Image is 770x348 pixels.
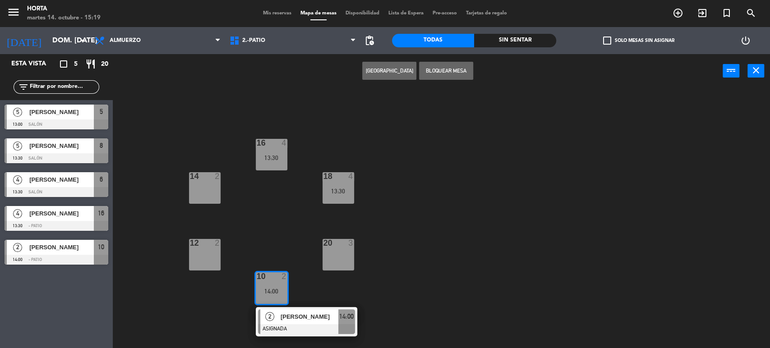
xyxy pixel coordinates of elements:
button: close [747,64,764,78]
span: 5 [13,108,22,117]
span: 20 [101,59,108,69]
i: add_circle_outline [673,8,683,18]
span: Tarjetas de regalo [461,11,512,16]
span: check_box_outline_blank [603,37,611,45]
span: Mis reservas [258,11,296,16]
span: 5 [100,106,103,117]
span: 14:00 [339,311,354,322]
i: arrow_drop_down [77,35,88,46]
span: Pre-acceso [428,11,461,16]
span: 5 [13,142,22,151]
span: 4 [13,175,22,184]
i: search [746,8,756,18]
div: 3 [348,239,354,247]
div: Esta vista [5,59,65,69]
div: Todas [392,34,474,47]
span: pending_actions [364,35,375,46]
i: menu [7,5,20,19]
i: power_settings_new [740,35,751,46]
button: Bloquear Mesa [419,62,473,80]
span: Almuerzo [110,37,141,44]
div: Horta [27,5,101,14]
span: [PERSON_NAME] [29,175,94,184]
span: Lista de Espera [384,11,428,16]
span: 5 [74,59,78,69]
span: Disponibilidad [341,11,384,16]
span: 4 [13,209,22,218]
span: [PERSON_NAME] [281,312,338,321]
span: [PERSON_NAME] [29,243,94,252]
span: 6 [100,174,103,185]
div: 4 [348,172,354,180]
span: [PERSON_NAME] [29,107,94,117]
div: martes 14. octubre - 15:19 [27,14,101,23]
span: 10 [98,242,104,252]
i: close [751,65,761,76]
span: 2.-Patio [242,37,265,44]
div: 13:30 [323,188,354,194]
i: filter_list [18,82,29,92]
span: [PERSON_NAME] [29,209,94,218]
button: menu [7,5,20,22]
div: 2 [215,239,220,247]
button: power_input [723,64,739,78]
div: 2 [281,272,287,280]
div: Sin sentar [474,34,556,47]
span: 8 [100,140,103,151]
div: 13:30 [256,155,287,161]
i: restaurant [85,59,96,69]
span: 2 [265,312,274,321]
span: 2 [13,243,22,252]
div: 4 [281,139,287,147]
div: 14:00 [256,288,287,294]
i: exit_to_app [697,8,708,18]
label: Solo mesas sin asignar [603,37,674,45]
span: Mapa de mesas [296,11,341,16]
span: [PERSON_NAME] [29,141,94,151]
button: [GEOGRAPHIC_DATA] [362,62,416,80]
i: turned_in_not [721,8,732,18]
span: 16 [98,208,104,219]
div: 18 [323,172,324,180]
input: Filtrar por nombre... [29,82,99,92]
div: 2 [215,172,220,180]
div: 20 [323,239,324,247]
i: power_input [726,65,737,76]
i: crop_square [58,59,69,69]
